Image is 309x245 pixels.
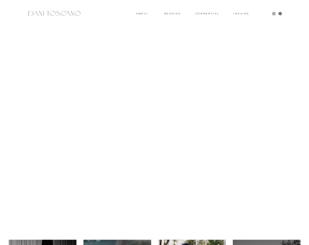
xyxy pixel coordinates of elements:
a: Inquire [233,12,250,15]
a: commercial [195,12,219,14]
a: About [136,12,147,14]
a: wedding [164,12,181,14]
